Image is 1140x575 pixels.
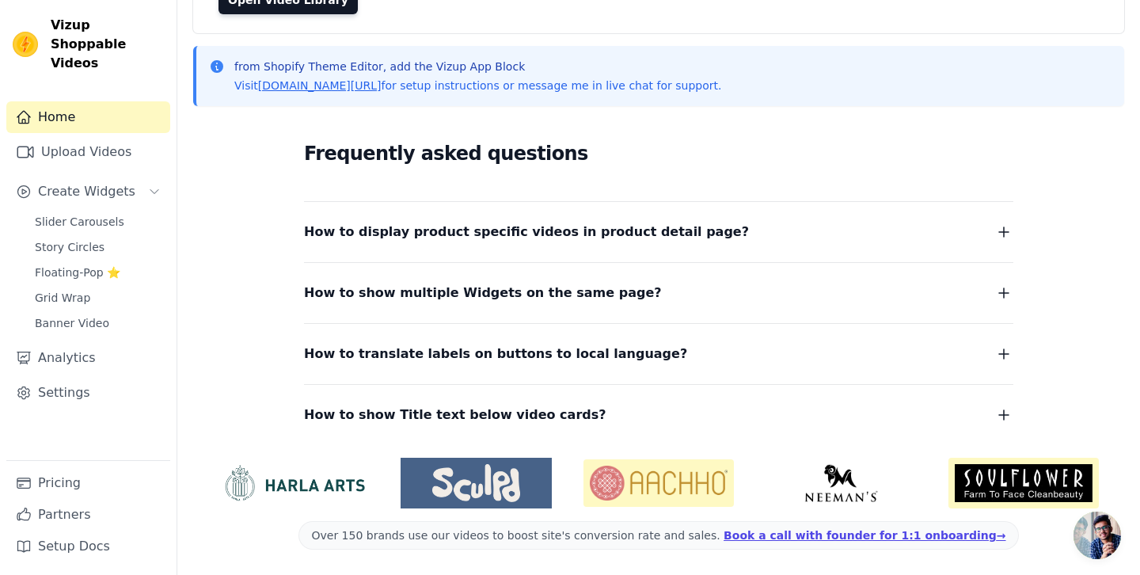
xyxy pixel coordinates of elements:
[13,32,38,57] img: Vizup
[25,211,170,233] a: Slider Carousels
[234,59,721,74] p: from Shopify Theme Editor, add the Vizup App Block
[6,467,170,499] a: Pricing
[35,239,104,255] span: Story Circles
[583,459,734,507] img: Aachho
[25,261,170,284] a: Floating-Pop ⭐
[35,265,120,280] span: Floating-Pop ⭐
[51,16,164,73] span: Vizup Shoppable Videos
[304,404,1013,426] button: How to show Title text below video cards?
[35,214,124,230] span: Slider Carousels
[38,182,135,201] span: Create Widgets
[6,377,170,409] a: Settings
[258,79,382,92] a: [DOMAIN_NAME][URL]
[6,101,170,133] a: Home
[25,312,170,334] a: Banner Video
[6,499,170,531] a: Partners
[304,138,1013,169] h2: Frequently asked questions
[35,315,109,331] span: Banner Video
[304,404,606,426] span: How to show Title text below video cards?
[218,464,369,502] img: HarlaArts
[766,464,916,502] img: Neeman's
[6,136,170,168] a: Upload Videos
[304,343,1013,365] button: How to translate labels on buttons to local language?
[234,78,721,93] p: Visit for setup instructions or message me in live chat for support.
[948,458,1099,508] img: Soulflower
[6,531,170,562] a: Setup Docs
[1073,512,1121,559] div: Open chat
[304,343,687,365] span: How to translate labels on buttons to local language?
[304,221,1013,243] button: How to display product specific videos in product detail page?
[35,290,90,306] span: Grid Wrap
[724,529,1005,542] a: Book a call with founder for 1:1 onboarding
[304,282,662,304] span: How to show multiple Widgets on the same page?
[6,342,170,374] a: Analytics
[304,282,1013,304] button: How to show multiple Widgets on the same page?
[25,287,170,309] a: Grid Wrap
[25,236,170,258] a: Story Circles
[401,464,551,502] img: Sculpd US
[304,221,749,243] span: How to display product specific videos in product detail page?
[6,176,170,208] button: Create Widgets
